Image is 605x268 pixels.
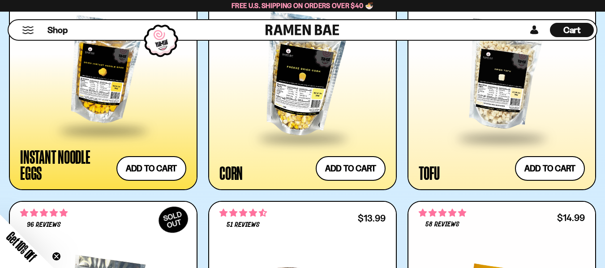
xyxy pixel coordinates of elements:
[358,214,386,222] div: $13.99
[550,20,594,40] a: Cart
[20,149,112,181] div: Instant Noodle Eggs
[20,207,68,219] span: 4.90 stars
[47,24,68,36] span: Shop
[154,201,193,237] div: SOLD OUT
[219,165,243,181] div: Corn
[419,207,466,219] span: 4.83 stars
[419,165,440,181] div: Tofu
[116,156,186,181] button: Add to cart
[52,252,61,261] button: Close teaser
[515,156,585,181] button: Add to cart
[22,26,34,34] button: Mobile Menu Trigger
[563,25,581,35] span: Cart
[47,23,68,37] a: Shop
[227,221,260,229] span: 51 reviews
[316,156,386,181] button: Add to cart
[219,207,267,219] span: 4.71 stars
[425,221,459,228] span: 58 reviews
[232,1,373,10] span: Free U.S. Shipping on Orders over $40 🍜
[4,229,39,264] span: Get 10% Off
[557,213,585,222] div: $14.99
